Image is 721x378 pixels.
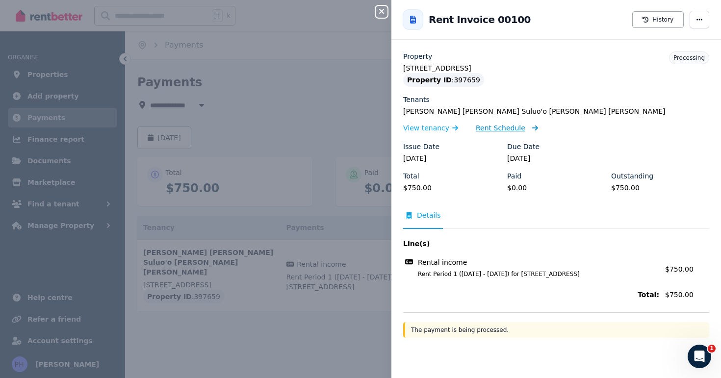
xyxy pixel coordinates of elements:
span: Details [417,210,441,220]
div: The payment is being processed. [403,322,709,338]
button: History [632,11,684,28]
a: Rent Schedule [476,123,538,133]
iframe: Intercom live chat [688,345,711,368]
span: Processing [673,54,705,61]
legend: [PERSON_NAME] [PERSON_NAME] Suluo'o [PERSON_NAME] [PERSON_NAME] [403,106,709,116]
label: Paid [507,171,521,181]
legend: [DATE] [507,153,605,163]
div: : 397659 [403,73,484,87]
label: Due Date [507,142,540,151]
span: View tenancy [403,123,449,133]
legend: $750.00 [611,183,709,193]
legend: $750.00 [403,183,501,193]
label: Issue Date [403,142,439,151]
legend: [DATE] [403,153,501,163]
label: Tenants [403,95,430,104]
span: Rent Schedule [476,123,525,133]
label: Property [403,51,432,61]
a: View tenancy [403,123,458,133]
span: Rental income [418,257,467,267]
legend: [STREET_ADDRESS] [403,63,709,73]
h2: Rent Invoice 00100 [429,13,531,26]
label: Outstanding [611,171,653,181]
span: Line(s) [403,239,659,249]
span: 1 [708,345,716,353]
label: Total [403,171,419,181]
legend: $0.00 [507,183,605,193]
span: $750.00 [665,290,709,300]
span: $750.00 [665,265,694,273]
span: Rent Period 1 ([DATE] - [DATE]) for [STREET_ADDRESS] [406,270,659,278]
span: Property ID [407,75,452,85]
nav: Tabs [403,210,709,229]
span: Total: [403,290,659,300]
